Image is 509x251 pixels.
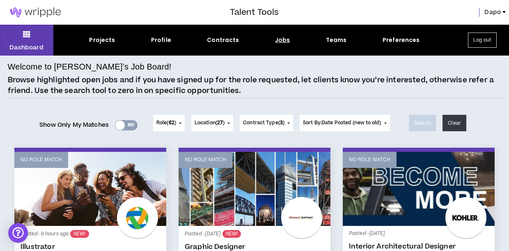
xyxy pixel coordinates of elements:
[185,243,324,251] a: Graphic Designer
[21,230,160,238] p: Posted - 9 hours ago
[349,230,488,237] p: Posted - [DATE]
[343,152,495,226] a: No Role Match
[195,119,225,127] span: Location ( )
[21,156,62,164] p: No Role Match
[230,6,279,19] h3: Talent Tools
[185,230,324,238] p: Posted - [DATE]
[443,115,466,131] button: Clear
[153,115,185,131] button: Role(62)
[21,243,160,251] a: Illustrator
[349,242,488,251] a: Interior Architectural Designer
[207,36,239,44] div: Contracts
[89,36,115,44] div: Projects
[8,60,172,73] h4: Welcome to [PERSON_NAME]’s Job Board!
[151,36,171,44] div: Profile
[240,115,293,131] button: Contract Type(3)
[484,8,501,17] span: Dapo
[169,119,174,126] span: 62
[14,152,166,226] a: No Role Match
[222,230,241,238] sup: NEW!
[179,152,330,226] a: No Role Match
[9,43,44,52] p: Dashboard
[243,119,284,127] span: Contract Type ( )
[303,119,381,126] span: Sort By: Date Posted (new to old)
[70,230,89,238] sup: NEW!
[383,36,420,44] div: Preferences
[156,119,176,127] span: Role ( )
[300,115,390,131] button: Sort By:Date Posted (new to old)
[326,36,347,44] div: Teams
[349,156,390,164] p: No Role Match
[185,156,226,164] p: No Role Match
[8,223,28,243] div: Open Intercom Messenger
[39,119,109,131] span: Show Only My Matches
[280,119,283,126] span: 3
[191,115,233,131] button: Location(27)
[409,115,436,131] button: Search
[8,75,502,96] p: Browse highlighted open jobs and if you have signed up for the role requested, let clients know y...
[468,33,497,48] button: Log out
[217,119,223,126] span: 27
